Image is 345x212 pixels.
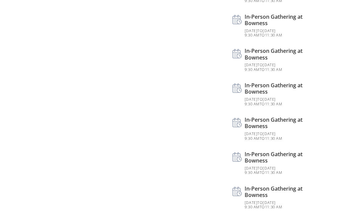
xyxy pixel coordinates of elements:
div: to [260,67,265,72]
div: to [257,97,263,102]
div: 11:30 am [265,204,282,209]
div: In-Person Gathering at Bowness [245,186,315,198]
div: [DATE] [245,28,257,33]
div: In-Person Gathering at Bowness [245,48,315,61]
div: 11:30 am [265,32,282,37]
div: to [260,170,265,175]
div: [DATE] [263,62,275,67]
div: [DATE] [245,62,257,67]
a: In-Person Gathering at Bowness[DATE]to[DATE]9:30 amto11:30 am [229,8,319,43]
div: In-Person Gathering at Bowness [245,82,315,95]
div: 11:30 am [265,101,282,106]
div: [DATE] [263,28,275,33]
a: In-Person Gathering at Bowness[DATE]to[DATE]9:30 amto11:30 am [229,111,319,146]
div: 11:30 am [265,67,282,72]
a: In-Person Gathering at Bowness[DATE]to[DATE]9:30 amto11:30 am [229,42,319,77]
div: [DATE] [263,166,275,171]
div: to [257,28,263,33]
div: [DATE] [245,166,257,171]
div: In-Person Gathering at Bowness [245,117,315,129]
a: In-Person Gathering at Bowness[DATE]to[DATE]9:30 amto11:30 am [229,146,319,180]
div: [DATE] [263,97,275,102]
div: [DATE] [245,97,257,102]
div: to [260,204,265,209]
div: 9:30 am [245,67,260,72]
div: to [260,32,265,37]
div: 9:30 am [245,136,260,141]
div: 11:30 am [265,170,282,175]
div: to [257,62,263,67]
div: 9:30 am [245,170,260,175]
div: 9:30 am [245,32,260,37]
div: to [257,200,263,205]
div: In-Person Gathering at Bowness [245,151,315,164]
div: to [260,136,265,141]
div: to [257,131,263,136]
div: to [257,166,263,171]
div: 9:30 am [245,101,260,106]
div: 9:30 am [245,204,260,209]
div: [DATE] [263,131,275,136]
div: [DATE] [245,131,257,136]
a: In-Person Gathering at Bowness[DATE]to[DATE]9:30 amto11:30 am [229,77,319,111]
div: 11:30 am [265,136,282,141]
div: [DATE] [263,200,275,205]
div: In-Person Gathering at Bowness [245,14,315,26]
div: to [260,101,265,106]
div: [DATE] [245,200,257,205]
